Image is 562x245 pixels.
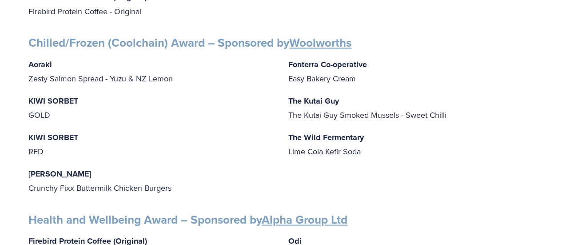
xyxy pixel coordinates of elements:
[28,130,274,159] p: RED
[288,130,534,159] p: Lime Cola Kefir Soda
[28,94,274,122] p: GOLD
[28,132,78,143] strong: KIWI SORBET
[28,59,52,70] strong: Aoraki
[288,59,367,70] strong: Fonterra Co-operative
[28,95,78,107] strong: KIWI SORBET
[262,211,347,228] a: Alpha Group Ltd
[28,211,347,228] strong: Health and Wellbeing Award – Sponsored by
[288,94,534,122] p: The Kutai Guy Smoked Mussels - Sweet Chilli
[28,167,274,195] p: Crunchy Fixx Buttermilk Chicken Burgers
[28,168,91,180] strong: [PERSON_NAME]
[28,57,274,86] p: Zesty Salmon Spread - Yuzu & NZ Lemon
[28,34,351,51] strong: Chilled/Frozen (Coolchain) Award – Sponsored by
[289,34,351,51] a: Woolworths
[288,57,534,86] p: Easy Bakery Cream
[288,132,364,143] strong: The Wild Fermentary
[288,95,339,107] strong: The Kutai Guy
